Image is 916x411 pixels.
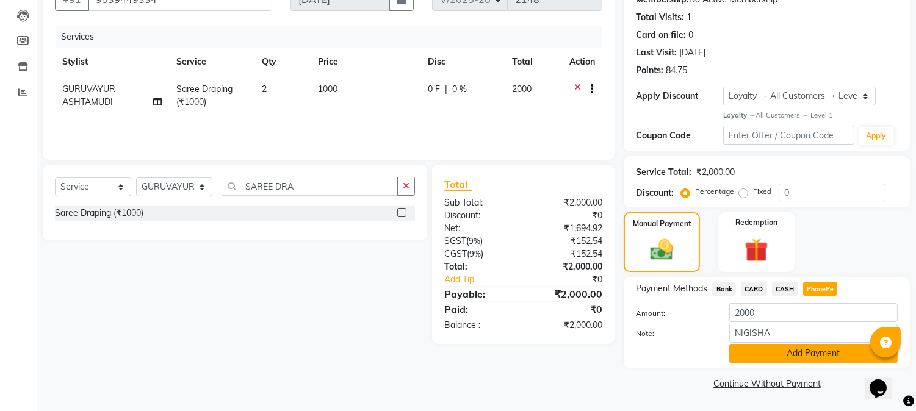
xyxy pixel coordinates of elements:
span: Payment Methods [636,282,707,295]
div: Service Total: [636,166,691,179]
div: Sub Total: [435,196,524,209]
button: Add Payment [729,344,898,363]
input: Add Note [729,324,898,343]
div: Apply Discount [636,90,723,102]
div: 1 [687,11,691,24]
span: 2 [262,84,267,95]
div: Paid: [435,302,524,316]
span: CASH [772,282,798,296]
th: Service [170,48,254,76]
div: ₹2,000.00 [696,166,735,179]
div: ₹0 [538,273,612,286]
span: 9% [469,236,480,246]
div: Points: [636,64,663,77]
th: Action [562,48,602,76]
span: CARD [741,282,767,296]
span: 2000 [512,84,532,95]
div: ₹2,000.00 [524,319,612,332]
span: 0 % [452,83,467,96]
div: Last Visit: [636,46,677,59]
label: Percentage [695,186,734,197]
div: Saree Draping (₹1000) [55,207,143,220]
div: ₹2,000.00 [524,287,612,301]
span: Total [444,178,472,191]
div: All Customers → Level 1 [723,110,898,121]
span: 1000 [318,84,337,95]
input: Search or Scan [222,177,398,196]
div: [DATE] [679,46,705,59]
label: Fixed [753,186,771,197]
span: 9% [469,249,481,259]
div: ( ) [435,248,524,260]
span: CGST [444,248,467,259]
a: Continue Without Payment [626,377,907,390]
label: Amount: [627,308,720,319]
span: GURUVAYUR ASHTAMUDI [62,84,115,107]
th: Disc [420,48,505,76]
div: Net: [435,222,524,235]
div: Discount: [636,187,674,199]
div: 0 [688,29,693,41]
div: ₹0 [524,209,612,222]
div: Coupon Code [636,129,723,142]
img: _gift.svg [737,235,776,265]
iframe: chat widget [865,362,904,399]
input: Enter Offer / Coupon Code [723,126,854,145]
div: ₹2,000.00 [524,196,612,209]
th: Qty [254,48,311,76]
div: Payable: [435,287,524,301]
th: Total [505,48,562,76]
div: Discount: [435,209,524,222]
img: _cash.svg [643,237,680,263]
div: Balance : [435,319,524,332]
span: Saree Draping (₹1000) [177,84,233,107]
div: ₹2,000.00 [524,260,612,273]
div: ( ) [435,235,524,248]
div: ₹152.54 [524,235,612,248]
label: Manual Payment [633,218,691,229]
div: ₹152.54 [524,248,612,260]
span: 0 F [428,83,440,96]
a: Add Tip [435,273,538,286]
label: Note: [627,328,720,339]
input: Amount [729,303,898,322]
strong: Loyalty → [723,111,756,120]
span: Bank [712,282,736,296]
div: 84.75 [666,64,687,77]
th: Stylist [55,48,170,76]
div: ₹1,694.92 [524,222,612,235]
button: Apply [859,127,894,145]
th: Price [311,48,420,76]
span: | [445,83,447,96]
div: Card on file: [636,29,686,41]
span: SGST [444,235,466,246]
div: Total: [435,260,524,273]
div: Services [56,26,611,48]
span: PhonePe [803,282,838,296]
label: Redemption [735,217,777,228]
div: ₹0 [524,302,612,316]
div: Total Visits: [636,11,684,24]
